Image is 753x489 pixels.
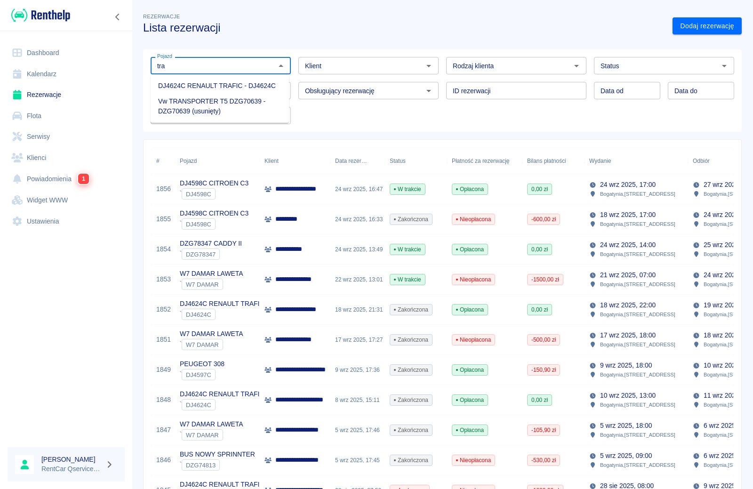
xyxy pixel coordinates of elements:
[452,336,495,344] span: Nieopłacona
[452,456,495,465] span: Nieopłacona
[452,396,488,404] span: Opłacona
[390,366,432,374] span: Zakończona
[600,370,675,379] p: Bogatynia , [STREET_ADDRESS]
[330,355,385,385] div: 9 wrz 2025, 17:36
[390,245,425,254] span: W trakcie
[330,295,385,325] div: 18 wrz 2025, 21:31
[452,185,488,193] span: Opłacona
[528,396,552,404] span: 0,00 zł
[452,148,510,174] div: Płatność za rezerwację
[8,211,125,232] a: Ustawienia
[452,366,488,374] span: Opłacona
[180,249,242,260] div: `
[528,456,560,465] span: -530,00 zł
[180,389,264,399] p: DJ4624C RENAULT TRAFIC
[41,464,102,474] p: RentCar Qservice Damar Parts
[180,218,248,230] div: `
[600,461,675,469] p: Bogatynia , [STREET_ADDRESS]
[156,365,171,375] a: 1849
[180,399,264,410] div: `
[182,281,223,288] span: W7 DAMAR
[693,148,710,174] div: Odbiór
[156,305,171,314] a: 1852
[156,214,171,224] a: 1855
[182,341,223,348] span: W7 DAMAR
[600,401,675,409] p: Bogatynia , [STREET_ADDRESS]
[8,126,125,147] a: Serwisy
[180,239,242,249] p: DZG78347 CADDY II
[156,395,171,405] a: 1848
[710,154,723,168] button: Sort
[180,429,243,441] div: `
[151,94,289,119] li: Vw TRANSPORTER T5 DZG70639 - DZG70639 (usunięty)
[585,148,688,174] div: Wydanie
[330,385,385,415] div: 8 wrz 2025, 15:11
[600,270,656,280] p: 21 wrz 2025, 07:00
[522,148,585,174] div: Bilans płatności
[589,148,611,174] div: Wydanie
[180,419,243,429] p: W7 DAMAR LAWETA
[182,191,215,198] span: DJ4598C
[600,361,652,370] p: 9 wrz 2025, 18:00
[390,456,432,465] span: Zakończona
[180,369,224,380] div: `
[600,421,652,431] p: 5 wrz 2025, 18:00
[8,64,125,85] a: Kalendarz
[668,82,734,99] input: DD.MM.YYYY
[78,174,89,184] span: 1
[330,415,385,445] div: 5 wrz 2025, 17:46
[600,280,675,289] p: Bogatynia , [STREET_ADDRESS]
[180,269,243,279] p: W7 DAMAR LAWETA
[264,148,279,174] div: Klient
[600,240,656,250] p: 24 wrz 2025, 14:00
[528,426,560,434] span: -105,90 zł
[11,8,70,23] img: Renthelp logo
[390,396,432,404] span: Zakończona
[390,215,432,224] span: Zakończona
[330,148,385,174] div: Data rezerwacji
[175,148,260,174] div: Pojazd
[528,215,560,224] span: -600,00 zł
[390,305,432,314] span: Zakończona
[718,59,731,72] button: Otwórz
[180,459,255,471] div: `
[180,309,264,320] div: `
[528,336,560,344] span: -500,00 zł
[8,190,125,211] a: Widget WWW
[182,221,215,228] span: DJ4598C
[182,311,215,318] span: DJ4624C
[330,265,385,295] div: 22 wrz 2025, 13:01
[673,17,742,35] a: Dodaj rezerwację
[152,148,175,174] div: #
[156,455,171,465] a: 1846
[180,449,255,459] p: BUS NOWY SPRINNTER
[143,14,180,19] span: Rezerwacje
[452,245,488,254] span: Opłacona
[180,339,243,350] div: `
[156,274,171,284] a: 1853
[41,455,102,464] h6: [PERSON_NAME]
[182,432,223,439] span: W7 DAMAR
[528,245,552,254] span: 0,00 zł
[182,462,219,469] span: DZG74813
[330,204,385,234] div: 24 wrz 2025, 16:33
[600,431,675,439] p: Bogatynia , [STREET_ADDRESS]
[8,168,125,190] a: Powiadomienia1
[528,366,560,374] span: -150,90 zł
[390,426,432,434] span: Zakończona
[600,220,675,228] p: Bogatynia , [STREET_ADDRESS]
[422,84,435,97] button: Otwórz
[180,208,248,218] p: DJ4598C CITROEN C3
[390,148,406,174] div: Status
[8,147,125,168] a: Klienci
[422,59,435,72] button: Otwórz
[330,174,385,204] div: 24 wrz 2025, 16:47
[156,335,171,345] a: 1851
[452,305,488,314] span: Opłacona
[8,105,125,127] a: Flota
[600,330,656,340] p: 17 wrz 2025, 18:00
[330,234,385,265] div: 24 wrz 2025, 13:49
[600,451,652,461] p: 5 wrz 2025, 09:00
[260,148,330,174] div: Klient
[600,190,675,198] p: Bogatynia , [STREET_ADDRESS]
